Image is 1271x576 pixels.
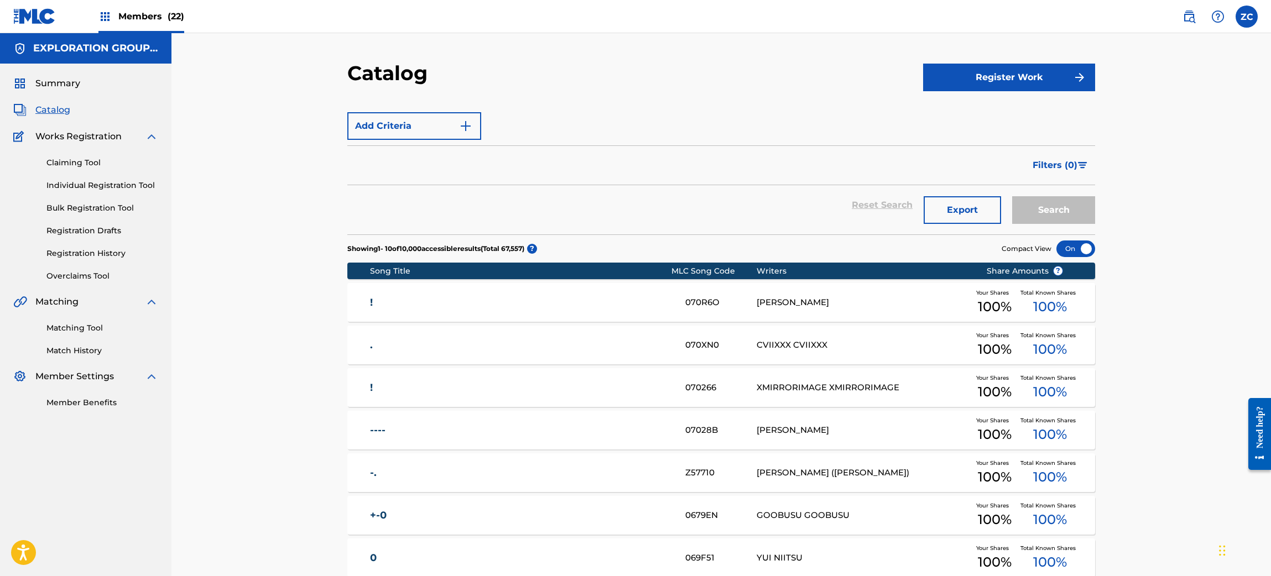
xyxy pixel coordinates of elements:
span: 100 % [978,467,1012,487]
a: Bulk Registration Tool [46,202,158,214]
div: 0679EN [685,509,756,522]
div: 069F51 [685,552,756,564]
span: Your Shares [976,459,1013,467]
span: Your Shares [976,374,1013,382]
img: expand [145,370,158,383]
div: Z57710 [685,467,756,479]
div: 070XN0 [685,339,756,352]
img: Works Registration [13,130,28,143]
span: Total Known Shares [1020,459,1080,467]
span: Members [118,10,184,23]
img: Top Rightsholders [98,10,112,23]
a: ! [370,296,671,309]
span: Total Known Shares [1020,544,1080,552]
a: SummarySummary [13,77,80,90]
a: 0 [370,552,671,564]
div: User Menu [1236,6,1258,28]
h2: Catalog [347,61,433,86]
span: 100 % [1033,552,1067,572]
span: 100 % [1033,467,1067,487]
span: Catalog [35,103,70,117]
span: Total Known Shares [1020,501,1080,510]
a: Individual Registration Tool [46,180,158,191]
span: 100 % [1033,339,1067,359]
span: 100 % [978,382,1012,402]
span: Your Shares [976,544,1013,552]
a: Member Benefits [46,397,158,409]
img: expand [145,295,158,308]
div: [PERSON_NAME] ([PERSON_NAME]) [757,467,970,479]
span: Share Amounts [987,265,1063,277]
a: CatalogCatalog [13,103,70,117]
span: Filters ( 0 ) [1033,159,1077,172]
span: 100 % [1033,297,1067,317]
span: 100 % [978,425,1012,444]
div: CVIIXXX CVIIXXX [757,339,970,352]
div: YUI NIITSU [757,552,970,564]
span: 100 % [978,510,1012,530]
img: expand [145,130,158,143]
span: (22) [168,11,184,22]
button: Register Work [923,64,1095,91]
span: Works Registration [35,130,122,143]
iframe: Resource Center [1240,389,1271,478]
img: filter [1078,162,1087,169]
span: Total Known Shares [1020,331,1080,339]
span: 100 % [1033,382,1067,402]
div: 070R6O [685,296,756,309]
img: MLC Logo [13,8,56,24]
h5: EXPLORATION GROUP LLC [33,42,158,55]
span: Matching [35,295,79,308]
div: Drag [1219,534,1226,567]
span: 100 % [1033,510,1067,530]
div: XMIRRORIMAGE XMIRRORIMAGE [757,381,970,394]
span: Compact View [1002,244,1051,254]
img: help [1211,10,1225,23]
span: Summary [35,77,80,90]
span: 100 % [978,339,1012,359]
img: Summary [13,77,27,90]
a: ! [370,381,671,394]
span: Member Settings [35,370,114,383]
div: 070266 [685,381,756,394]
img: 9d2ae6d4665cec9f34b9.svg [459,119,472,133]
img: f7272a7cc735f4ea7f67.svg [1073,71,1086,84]
img: Member Settings [13,370,27,383]
span: Your Shares [976,289,1013,297]
span: ? [527,244,537,254]
span: Your Shares [976,331,1013,339]
div: MLC Song Code [671,265,757,277]
span: 100 % [978,552,1012,572]
div: Song Title [370,265,671,277]
span: Total Known Shares [1020,289,1080,297]
span: 100 % [978,297,1012,317]
div: Writers [757,265,970,277]
a: Registration History [46,248,158,259]
button: Add Criteria [347,112,481,140]
div: GOOBUSU GOOBUSU [757,509,970,522]
img: Matching [13,295,27,308]
span: Total Known Shares [1020,416,1080,425]
p: Showing 1 - 10 of 10,000 accessible results (Total 67,557 ) [347,244,524,254]
a: . [370,339,671,352]
a: Registration Drafts [46,225,158,237]
img: search [1183,10,1196,23]
div: [PERSON_NAME] [757,296,970,309]
a: Match History [46,345,158,357]
span: Your Shares [976,416,1013,425]
div: 07028B [685,424,756,437]
a: Public Search [1178,6,1200,28]
a: Matching Tool [46,322,158,334]
a: ---- [370,424,671,437]
div: [PERSON_NAME] [757,424,970,437]
a: Claiming Tool [46,157,158,169]
iframe: Chat Widget [1216,523,1271,576]
img: Accounts [13,42,27,55]
form: Search Form [347,107,1095,234]
a: -. [370,467,671,479]
span: Total Known Shares [1020,374,1080,382]
span: 100 % [1033,425,1067,444]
